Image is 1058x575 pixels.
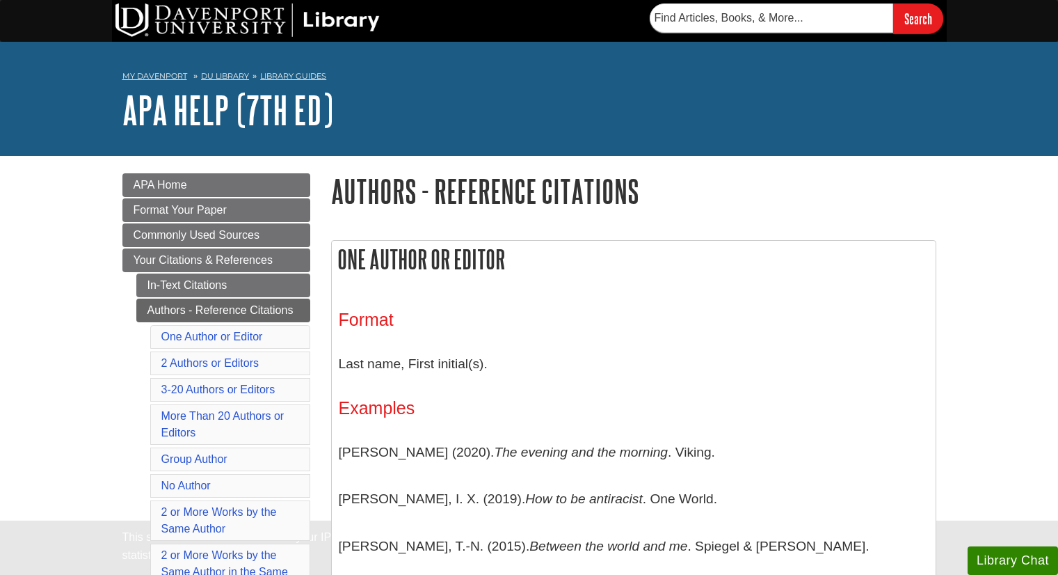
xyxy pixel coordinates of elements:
a: Format Your Paper [122,198,310,222]
img: DU Library [115,3,380,37]
input: Search [893,3,943,33]
a: Commonly Used Sources [122,223,310,247]
nav: breadcrumb [122,67,936,89]
i: Between the world and me [529,539,687,553]
a: No Author [161,480,211,491]
a: In-Text Citations [136,274,310,297]
a: More Than 20 Authors or Editors [161,410,284,439]
a: One Author or Editor [161,331,263,342]
span: APA Home [134,179,187,191]
p: [PERSON_NAME], I. X. (2019). . One World. [339,479,929,519]
span: Commonly Used Sources [134,229,259,241]
a: APA Help (7th Ed) [122,88,333,132]
h1: Authors - Reference Citations [331,173,936,209]
a: Library Guides [260,71,326,81]
form: Searches DU Library's articles, books, and more [650,3,943,33]
h2: One Author or Editor [332,241,936,278]
a: Your Citations & References [122,249,310,272]
a: DU Library [201,71,249,81]
a: APA Home [122,173,310,197]
span: Format Your Paper [134,204,227,216]
button: Library Chat [968,546,1058,575]
input: Find Articles, Books, & More... [650,3,893,33]
a: Authors - Reference Citations [136,299,310,322]
i: The evening and the morning [494,445,668,459]
span: Your Citations & References [134,254,273,266]
h3: Examples [339,398,929,418]
a: 2 or More Works by the Same Author [161,506,277,535]
a: 3-20 Authors or Editors [161,384,275,395]
a: Group Author [161,453,227,465]
p: [PERSON_NAME] (2020). . Viking. [339,432,929,473]
p: [PERSON_NAME], T.-N. (2015). . Spiegel & [PERSON_NAME]. [339,526,929,567]
h3: Format [339,310,929,330]
p: Last name, First initial(s). [339,344,929,384]
a: My Davenport [122,70,187,82]
a: 2 Authors or Editors [161,357,259,369]
i: How to be antiracist [525,491,643,506]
